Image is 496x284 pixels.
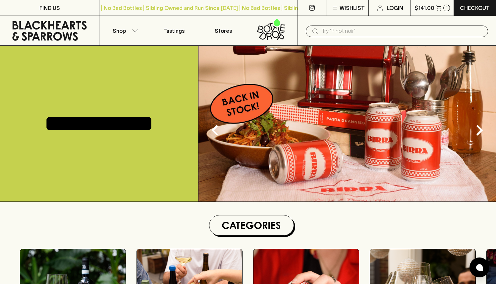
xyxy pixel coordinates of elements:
[212,218,291,233] h1: Categories
[163,27,185,35] p: Tastings
[322,26,483,36] input: Try "Pinot noir"
[446,6,448,10] p: 1
[198,16,248,45] a: Stores
[198,46,496,201] img: optimise
[149,16,198,45] a: Tastings
[39,4,60,12] p: FIND US
[202,117,228,143] button: Previous
[414,4,434,12] p: $141.00
[215,27,232,35] p: Stores
[340,4,365,12] p: Wishlist
[476,264,483,271] img: bubble-icon
[99,16,149,45] button: Shop
[387,4,403,12] p: Login
[466,117,493,143] button: Next
[113,27,126,35] p: Shop
[460,4,490,12] p: Checkout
